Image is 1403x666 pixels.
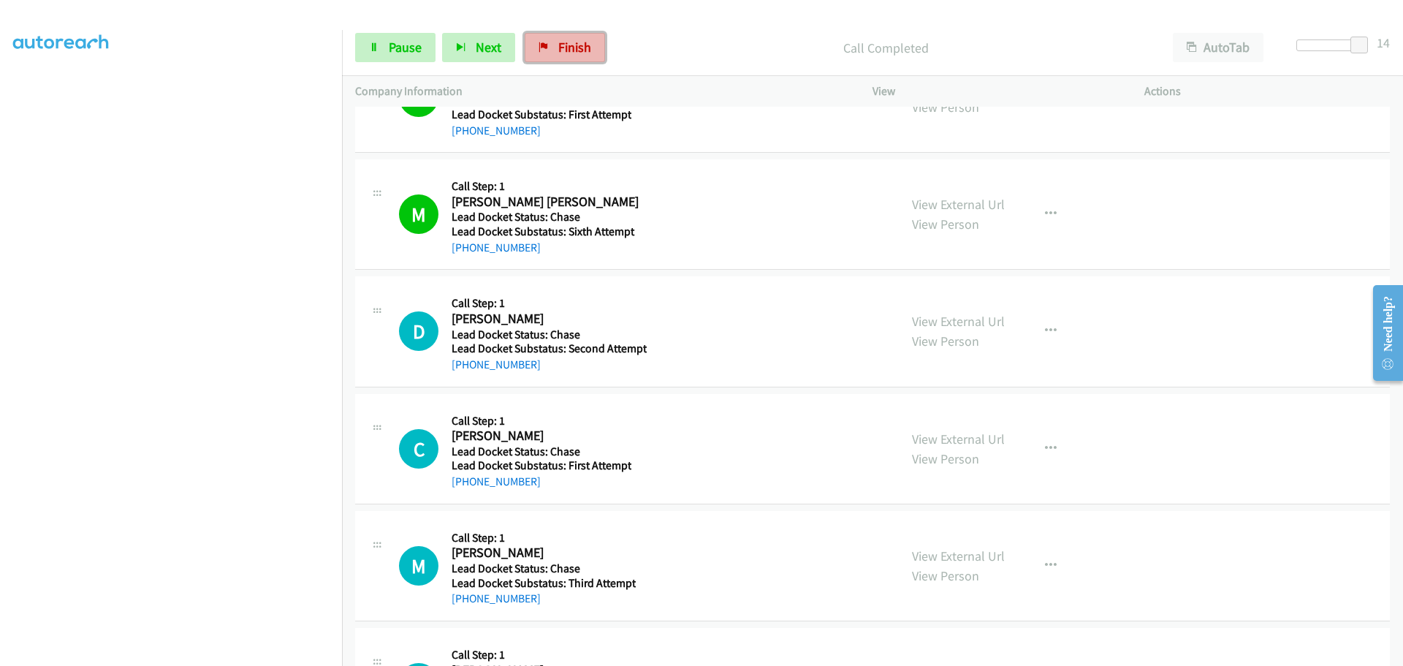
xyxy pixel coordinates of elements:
a: View Person [912,450,979,467]
h5: Lead Docket Substatus: Third Attempt [452,576,636,591]
a: View External Url [912,431,1005,447]
button: AutoTab [1173,33,1263,62]
a: View Person [912,216,979,232]
h5: Lead Docket Status: Chase [452,328,647,342]
p: Company Information [355,83,846,100]
a: View Person [912,333,979,349]
h5: Call Step: 1 [452,414,631,428]
a: [PHONE_NUMBER] [452,241,541,254]
a: [PHONE_NUMBER] [452,591,541,605]
a: Finish [525,33,605,62]
a: View Person [912,99,979,116]
a: [PHONE_NUMBER] [452,474,541,488]
div: The call is yet to be attempted [399,546,438,586]
h5: Call Step: 1 [452,296,647,311]
p: Call Completed [625,38,1147,58]
h5: Lead Docket Substatus: Second Attempt [452,341,647,356]
span: Pause [389,39,422,56]
h2: [PERSON_NAME] [452,545,636,561]
h2: [PERSON_NAME] [452,311,647,328]
h5: Lead Docket Status: Chase [452,444,631,459]
h5: Lead Docket Substatus: First Attempt [452,107,631,122]
h1: C [399,429,438,469]
span: Next [476,39,501,56]
p: Actions [1144,83,1390,100]
span: Finish [558,39,591,56]
h5: Call Step: 1 [452,648,647,662]
h1: M [399,194,438,234]
a: [PHONE_NUMBER] [452,124,541,137]
a: View External Url [912,196,1005,213]
a: View External Url [912,313,1005,330]
a: [PHONE_NUMBER] [452,357,541,371]
button: Next [442,33,515,62]
h1: D [399,311,438,351]
h5: Lead Docket Status: Chase [452,210,639,224]
a: View Person [912,567,979,584]
h5: Call Step: 1 [452,179,639,194]
iframe: Resource Center [1361,275,1403,391]
a: Pause [355,33,436,62]
h5: Lead Docket Status: Chase [452,561,636,576]
h5: Lead Docket Substatus: Sixth Attempt [452,224,639,239]
h5: Lead Docket Substatus: First Attempt [452,458,631,473]
p: View [872,83,1118,100]
div: 14 [1377,33,1390,53]
h5: Call Step: 1 [452,531,636,545]
h1: M [399,546,438,586]
h2: [PERSON_NAME] [PERSON_NAME] [452,194,639,211]
h2: [PERSON_NAME] [452,428,631,444]
div: The call is yet to be attempted [399,311,438,351]
a: View External Url [912,548,1005,564]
